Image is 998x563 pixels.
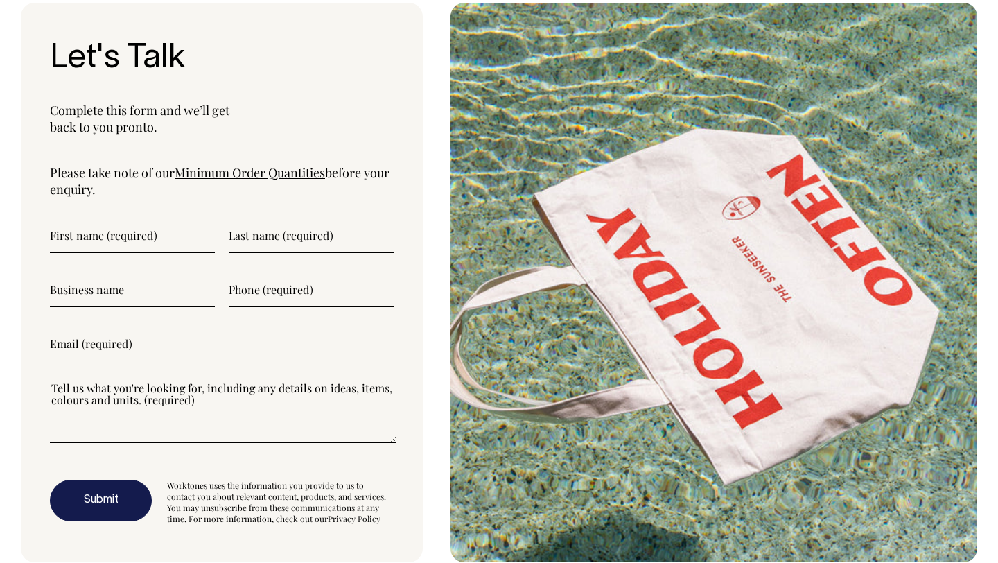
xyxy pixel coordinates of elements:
[50,102,394,135] p: Complete this form and we’ll get back to you pronto.
[229,218,394,253] input: Last name (required)
[450,3,977,562] img: form-image.jpg
[50,164,394,198] p: Please take note of our before your enquiry.
[50,218,215,253] input: First name (required)
[167,480,394,524] div: Worktones uses the information you provide to us to contact you about relevant content, products,...
[50,41,394,78] h3: Let's Talk
[175,164,325,181] a: Minimum Order Quantities
[229,272,394,307] input: Phone (required)
[50,327,394,361] input: Email (required)
[50,272,215,307] input: Business name
[50,480,152,521] button: Submit
[328,513,380,524] a: Privacy Policy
